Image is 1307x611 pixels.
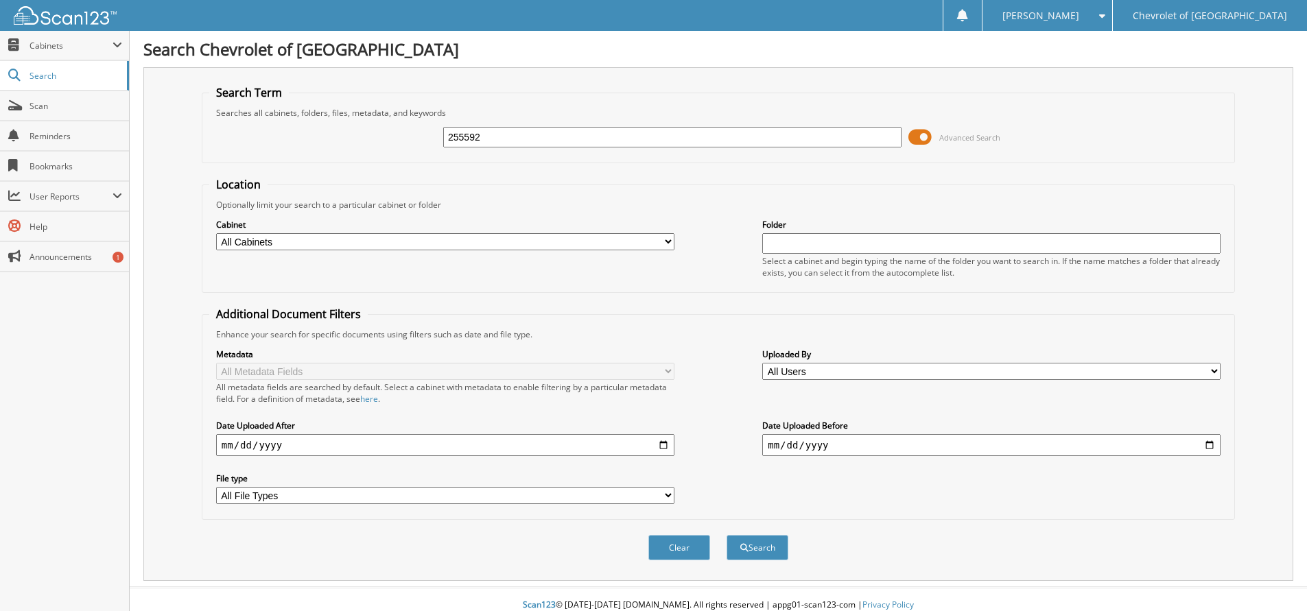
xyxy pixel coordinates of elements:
[762,348,1221,360] label: Uploaded By
[216,219,674,230] label: Cabinet
[30,251,122,263] span: Announcements
[939,132,1000,143] span: Advanced Search
[30,130,122,142] span: Reminders
[727,535,788,560] button: Search
[209,107,1227,119] div: Searches all cabinets, folders, files, metadata, and keywords
[30,160,122,172] span: Bookmarks
[523,599,556,610] span: Scan123
[216,381,674,405] div: All metadata fields are searched by default. Select a cabinet with metadata to enable filtering b...
[30,100,122,112] span: Scan
[30,191,113,202] span: User Reports
[30,70,120,82] span: Search
[209,177,268,192] legend: Location
[209,199,1227,211] div: Optionally limit your search to a particular cabinet or folder
[762,434,1221,456] input: end
[1133,12,1287,20] span: Chevrolet of [GEOGRAPHIC_DATA]
[862,599,914,610] a: Privacy Policy
[113,252,123,263] div: 1
[30,221,122,232] span: Help
[14,6,117,25] img: scan123-logo-white.svg
[209,328,1227,340] div: Enhance your search for specific documents using filters such as date and file type.
[762,255,1221,278] div: Select a cabinet and begin typing the name of the folder you want to search in. If the name match...
[143,38,1293,60] h1: Search Chevrolet of [GEOGRAPHIC_DATA]
[360,393,378,405] a: here
[1238,545,1307,611] iframe: Chat Widget
[216,434,674,456] input: start
[216,420,674,431] label: Date Uploaded After
[209,307,368,322] legend: Additional Document Filters
[30,40,113,51] span: Cabinets
[648,535,710,560] button: Clear
[762,420,1221,431] label: Date Uploaded Before
[216,472,674,484] label: File type
[762,219,1221,230] label: Folder
[1002,12,1079,20] span: [PERSON_NAME]
[209,85,289,100] legend: Search Term
[216,348,674,360] label: Metadata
